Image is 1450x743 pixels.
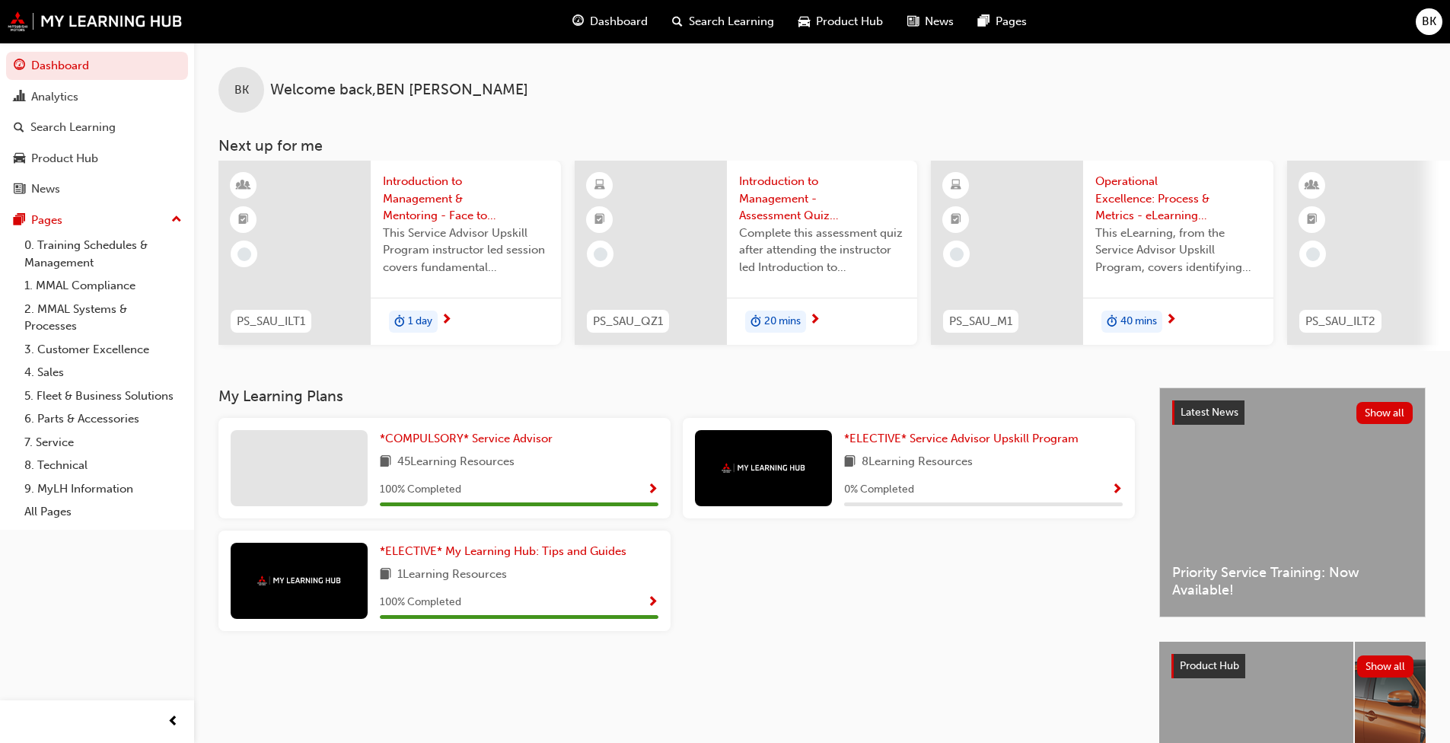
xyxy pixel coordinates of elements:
[408,313,432,330] span: 1 day
[171,210,182,230] span: up-icon
[218,161,561,345] a: PS_SAU_ILT1Introduction to Management & Mentoring - Face to Face Instructor Led Training (Service...
[383,225,549,276] span: This Service Advisor Upskill Program instructor led session covers fundamental management styles ...
[844,430,1085,448] a: *ELECTIVE* Service Advisor Upskill Program
[1095,225,1261,276] span: This eLearning, from the Service Advisor Upskill Program, covers identifying areas for improvemen...
[1306,247,1320,261] span: learningRecordVerb_NONE-icon
[257,576,341,585] img: mmal
[907,12,919,31] span: news-icon
[594,210,605,230] span: booktick-icon
[978,12,990,31] span: pages-icon
[1095,173,1261,225] span: Operational Excellence: Process & Metrics - eLearning Module (Service Advisor Upskill Program)
[950,247,964,261] span: learningRecordVerb_NONE-icon
[672,12,683,31] span: search-icon
[925,13,954,30] span: News
[14,121,24,135] span: search-icon
[31,212,62,229] div: Pages
[1111,480,1123,499] button: Show Progress
[1422,13,1436,30] span: BK
[739,173,905,225] span: Introduction to Management - Assessment Quiz (Service Advisor Upskill Program)
[1305,313,1375,330] span: PS_SAU_ILT2
[18,431,188,454] a: 7. Service
[6,206,188,234] button: Pages
[6,83,188,111] a: Analytics
[6,113,188,142] a: Search Learning
[1111,483,1123,497] span: Show Progress
[234,81,249,99] span: BK
[8,11,183,31] img: mmal
[6,145,188,173] a: Product Hub
[560,6,660,37] a: guage-iconDashboard
[380,594,461,611] span: 100 % Completed
[18,477,188,501] a: 9. MyLH Information
[1165,314,1177,327] span: next-icon
[31,150,98,167] div: Product Hub
[238,210,249,230] span: booktick-icon
[660,6,786,37] a: search-iconSearch Learning
[380,543,633,560] a: *ELECTIVE* My Learning Hub: Tips and Guides
[218,387,1135,405] h3: My Learning Plans
[380,430,559,448] a: *COMPULSORY* Service Advisor
[14,59,25,73] span: guage-icon
[31,88,78,106] div: Analytics
[18,274,188,298] a: 1. MMAL Compliance
[594,176,605,196] span: learningResourceType_ELEARNING-icon
[441,314,452,327] span: next-icon
[786,6,895,37] a: car-iconProduct Hub
[1120,313,1157,330] span: 40 mins
[18,298,188,338] a: 2. MMAL Systems & Processes
[809,314,821,327] span: next-icon
[1416,8,1442,35] button: BK
[6,49,188,206] button: DashboardAnalyticsSearch LearningProduct HubNews
[593,313,663,330] span: PS_SAU_QZ1
[966,6,1039,37] a: pages-iconPages
[739,225,905,276] span: Complete this assessment quiz after attending the instructor led Introduction to Management sessi...
[590,13,648,30] span: Dashboard
[931,161,1273,345] a: PS_SAU_M1Operational Excellence: Process & Metrics - eLearning Module (Service Advisor Upskill Pr...
[798,12,810,31] span: car-icon
[1172,564,1413,598] span: Priority Service Training: Now Available!
[996,13,1027,30] span: Pages
[844,481,914,499] span: 0 % Completed
[949,313,1012,330] span: PS_SAU_M1
[6,52,188,80] a: Dashboard
[1107,312,1117,332] span: duration-icon
[1357,655,1414,678] button: Show all
[397,566,507,585] span: 1 Learning Resources
[722,463,805,473] img: mmal
[14,91,25,104] span: chart-icon
[951,210,961,230] span: booktick-icon
[764,313,801,330] span: 20 mins
[1159,387,1426,617] a: Latest NewsShow allPriority Service Training: Now Available!
[647,596,658,610] span: Show Progress
[18,361,188,384] a: 4. Sales
[647,593,658,612] button: Show Progress
[816,13,883,30] span: Product Hub
[194,137,1450,155] h3: Next up for me
[750,312,761,332] span: duration-icon
[383,173,549,225] span: Introduction to Management & Mentoring - Face to Face Instructor Led Training (Service Advisor Up...
[18,234,188,274] a: 0. Training Schedules & Management
[895,6,966,37] a: news-iconNews
[575,161,917,345] a: PS_SAU_QZ1Introduction to Management - Assessment Quiz (Service Advisor Upskill Program)Complete ...
[594,247,607,261] span: learningRecordVerb_NONE-icon
[30,119,116,136] div: Search Learning
[647,483,658,497] span: Show Progress
[167,713,179,732] span: prev-icon
[270,81,528,99] span: Welcome back , BEN [PERSON_NAME]
[951,176,961,196] span: learningResourceType_ELEARNING-icon
[380,544,626,558] span: *ELECTIVE* My Learning Hub: Tips and Guides
[237,247,251,261] span: learningRecordVerb_NONE-icon
[397,453,515,472] span: 45 Learning Resources
[14,183,25,196] span: news-icon
[1172,400,1413,425] a: Latest NewsShow all
[1171,654,1413,678] a: Product HubShow all
[31,180,60,198] div: News
[844,453,856,472] span: book-icon
[18,454,188,477] a: 8. Technical
[380,453,391,472] span: book-icon
[689,13,774,30] span: Search Learning
[380,432,553,445] span: *COMPULSORY* Service Advisor
[18,338,188,362] a: 3. Customer Excellence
